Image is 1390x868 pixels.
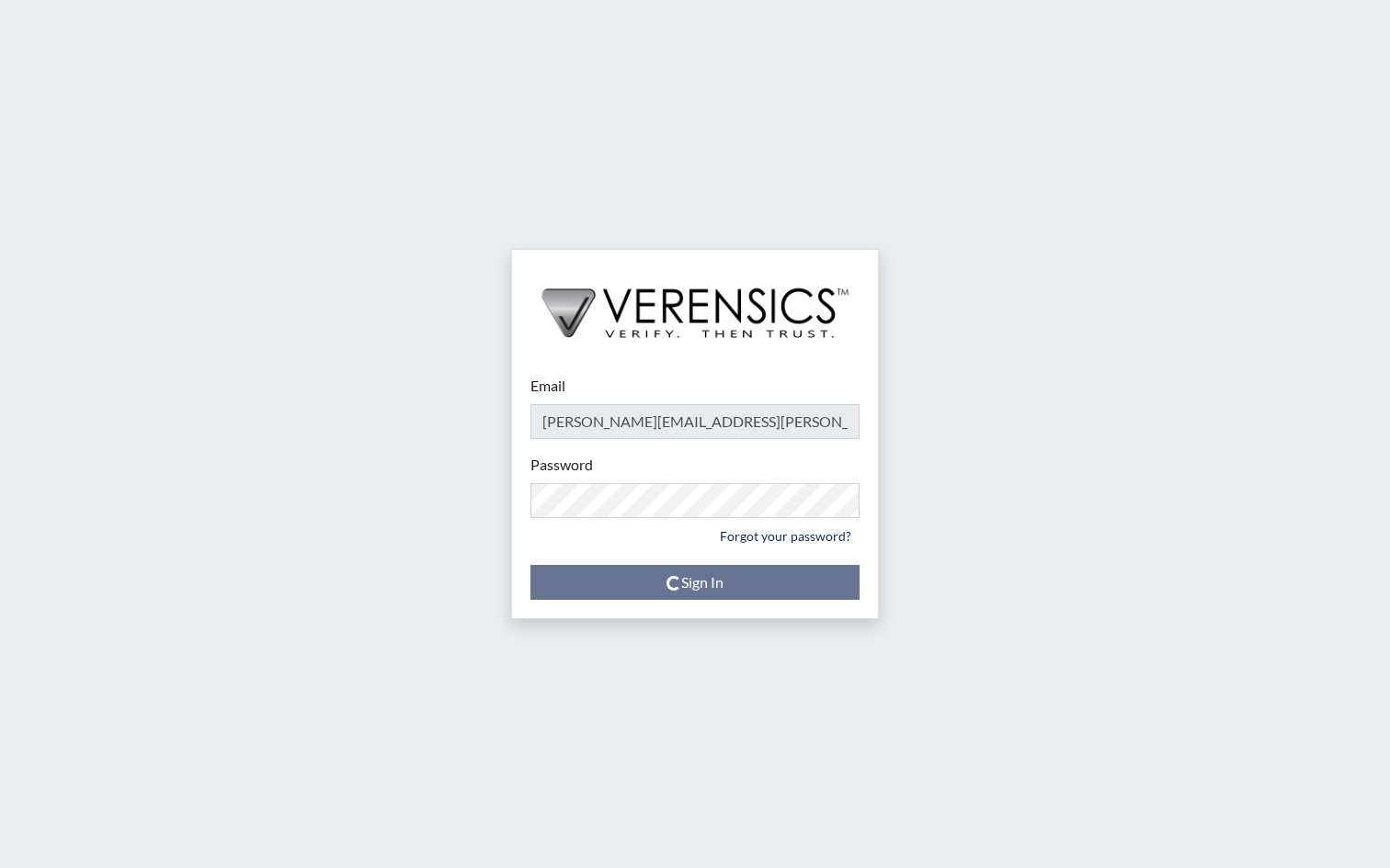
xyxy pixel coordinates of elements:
input: Email [530,404,860,439]
button: Sign In [530,565,860,600]
label: Email [530,375,565,397]
a: Forgot your password? [712,522,860,550]
img: logo-wide-black.2aad4157.png [512,250,878,356]
label: Password [530,454,593,476]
